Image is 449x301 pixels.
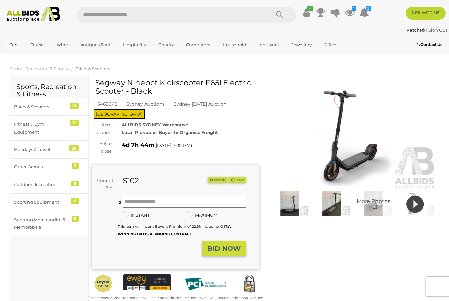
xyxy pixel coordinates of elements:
[14,103,68,111] div: Bikes & Scooters
[154,39,178,50] a: Charity
[263,7,296,23] button: Search
[10,116,88,141] a: Fitness & Gym Equipment 13
[396,191,434,216] img: 54656-12a.jpeg
[5,39,23,50] a: Cars
[72,216,79,222] div: 5
[10,66,69,71] a: Sports, Recreation & Fitness
[10,193,88,211] a: Sporting Equipment 6
[207,245,241,252] strong: BID NOW
[366,6,371,11] i: 2
[319,39,341,50] a: Office
[70,120,79,126] div: 13
[76,39,115,50] a: Antiques & Art
[95,79,257,96] h1: Segway Ninebot Kickscooter F65l Electric Scooter - Black
[354,191,392,216] img: Segway Ninebot Kickscooter F65l Electric Scooter - Black
[182,39,214,50] a: Computers
[122,130,218,135] strong: Local Pickup or Buyer to Organise Freight
[16,83,82,97] h2: Sports, Recreation & Fitness
[202,241,246,256] button: BID NOW
[52,39,72,50] a: Wine
[122,122,188,127] strong: ALLBIDS SYDNEY Warehouse
[123,211,150,219] label: INSTANT
[10,98,88,116] a: Bikes & Scooters 14
[123,176,139,185] strong: $102
[72,163,79,169] div: 2
[75,66,110,71] a: Bikes & Scooters
[10,141,88,158] a: Holidays & Travel 25
[3,7,63,22] img: Allbids.com.au
[406,7,446,20] a: Sell with us
[287,39,316,50] a: Jewellery
[87,140,117,155] div: Set to close
[352,6,356,11] i: 1
[426,27,427,32] span: |
[26,39,49,50] a: Trucks
[208,177,227,183] li: Watch this item
[269,82,436,189] img: Segway Ninebot Kickscooter F65l Electric Scooter - Black
[94,109,145,119] span: [GEOGRAPHIC_DATA]
[354,191,392,216] a: More Photos(12)
[428,27,447,32] a: Sign Out
[170,101,230,107] a: Sydney [DATE] Auction
[14,216,68,231] div: Sporting Merchandise & Memorabilia
[417,42,442,47] b: Contact Us
[71,198,79,204] div: 6
[156,142,191,148] span: [DATE] 7:05 PM
[312,191,351,216] img: Segway Ninebot Kickscooter F65l Electric Scooter - Black
[118,224,231,236] small: This Item will incur a Buyer's Premium of 22.5% including GST.
[14,181,68,188] div: Outdoor Recreation
[187,211,217,219] label: MAXIMUM
[70,103,79,109] div: 14
[87,121,117,137] div: Item location
[218,39,250,50] a: Household
[228,177,246,183] button: Share
[406,27,426,32] a: Patch1
[14,120,68,136] div: Fitness & Gym Equipment
[240,274,259,294] img: Secured by Rapid SSL
[92,177,118,192] div: Current Bid
[357,198,390,210] span: More Photos (12)
[118,224,231,236] b: A WINNING BID IS A BINDING CONTRACT
[94,274,113,293] img: Official PayPal Seal
[10,158,88,176] a: Other Games 2
[94,101,121,107] a: 54656-12
[301,7,311,18] a: ✔
[307,6,313,11] i: ✔
[359,7,369,18] a: 2
[122,141,154,149] strong: 4d 7h 44m
[14,146,68,153] div: Holidays & Travel
[71,181,79,186] div: 8
[14,198,68,206] div: Sporting Equipment
[406,27,425,32] strong: Patch1
[31,50,86,61] a: [GEOGRAPHIC_DATA]
[154,143,192,148] span: ( )
[69,145,79,151] div: 25
[10,211,88,236] a: Sporting Merchandise & Memorabilia 5
[123,101,168,107] a: Sydney Auctions
[271,191,309,216] img: Segway Ninebot Kickscooter F65l Electric Scooter - Black
[208,177,227,183] button: Watch
[10,176,88,193] a: Outdoor Recreation 8
[123,274,172,290] img: eWAY Payment Gateway
[181,274,230,294] img: PCI DSS compliant
[417,41,444,48] a: Contact Us
[254,39,283,50] a: Industrial
[5,50,27,61] a: Sports
[14,163,68,171] div: Other Games
[345,7,355,18] a: 1
[119,39,151,50] a: Hospitality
